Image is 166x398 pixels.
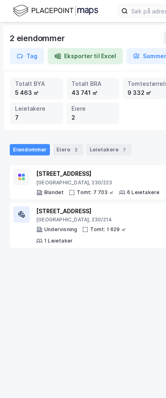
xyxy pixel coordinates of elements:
[44,238,73,244] div: 1 Leietaker
[72,146,80,154] div: 2
[77,189,114,196] div: Tomt: 7 703 ㎡
[36,179,160,186] div: [GEOGRAPHIC_DATA], 230/223
[90,226,126,233] div: Tomt: 1 629 ㎡
[125,359,166,398] div: Kontrollprogram for chat
[44,226,77,233] div: Undervisning
[15,104,58,113] div: Leietakere
[71,88,115,97] div: 43 741 ㎡
[125,359,166,398] iframe: Chat Widget
[15,79,58,88] div: Totalt BYA
[15,88,58,97] div: 5 463 ㎡
[71,79,115,88] div: Totalt BRA
[71,113,115,122] div: 2
[127,189,160,196] div: 6 Leietakere
[86,144,132,155] div: Leietakere
[36,206,164,216] div: [STREET_ADDRESS]
[47,48,123,64] button: Eksporter til Excel
[10,144,50,155] div: Eiendommer
[13,4,98,18] img: logo.f888ab2527a4732fd821a326f86c7f29.svg
[71,104,115,113] div: Eiere
[44,189,64,196] div: Blandet
[10,32,67,45] div: 2 eiendommer
[10,48,44,64] button: Tag
[36,169,160,179] div: [STREET_ADDRESS]
[120,146,128,154] div: 7
[53,144,83,155] div: Eiere
[36,216,164,223] div: [GEOGRAPHIC_DATA], 230/214
[15,113,58,122] div: 7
